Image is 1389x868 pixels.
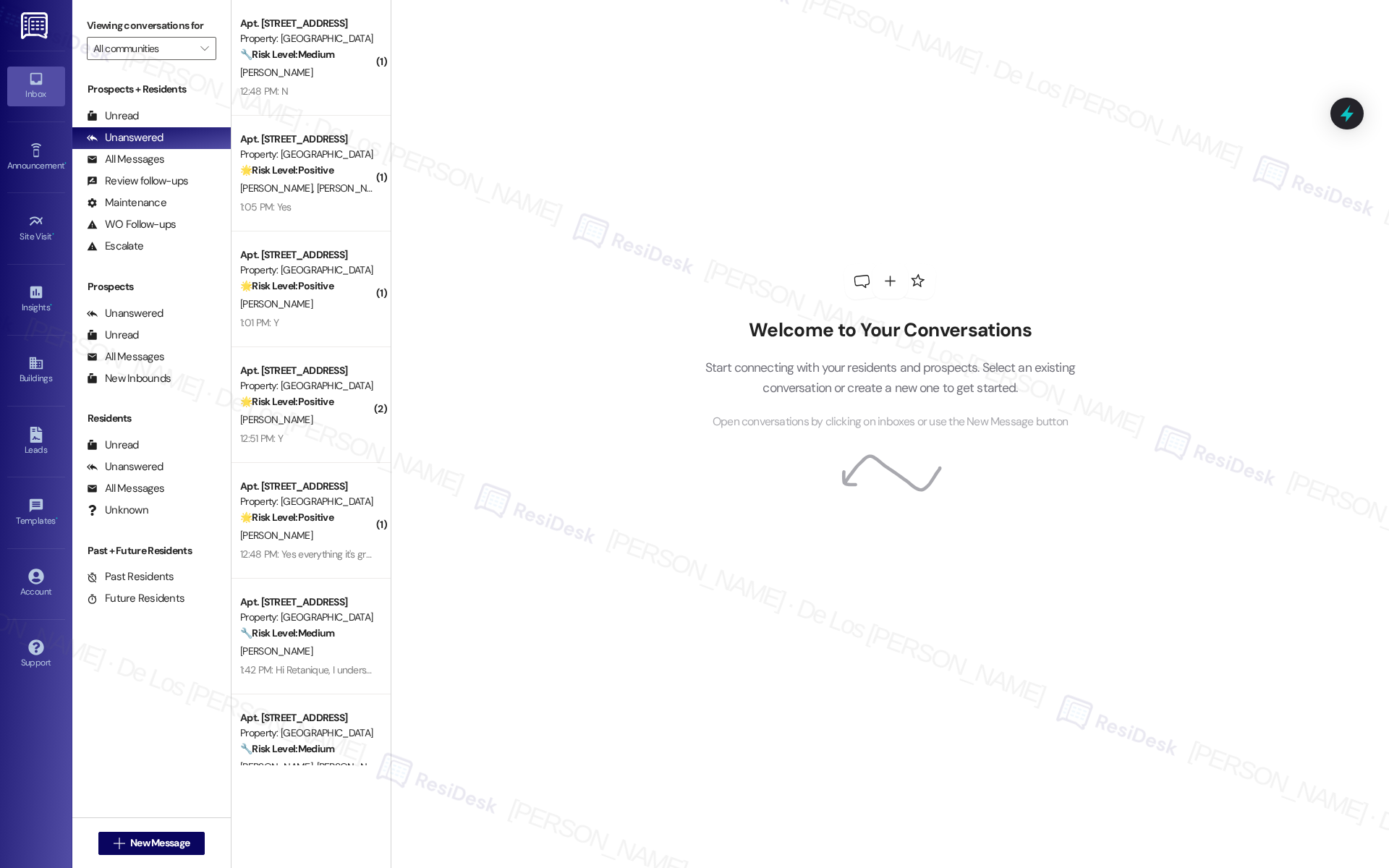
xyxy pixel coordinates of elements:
[240,147,374,162] div: Property: [GEOGRAPHIC_DATA]
[87,109,139,124] div: Unread
[240,378,374,393] div: Property: [GEOGRAPHIC_DATA]
[72,82,231,97] div: Prospects + Residents
[240,316,279,329] div: 1:01 PM: Y
[7,351,65,390] a: Buildings
[7,635,65,674] a: Support
[87,503,148,518] div: Unknown
[87,459,163,475] div: Unanswered
[200,43,208,54] i: 
[64,158,67,169] span: •
[87,591,184,606] div: Future Residents
[87,371,171,386] div: New Inbounds
[240,710,374,726] div: Apt. [STREET_ADDRESS]
[240,16,374,31] div: Apt. [STREET_ADDRESS]
[7,209,65,248] a: Site Visit •
[87,328,139,343] div: Unread
[683,357,1097,399] p: Start connecting with your residents and prospects. Select an existing conversation or create a n...
[87,174,188,189] div: Review follow-ups
[683,319,1097,342] h2: Welcome to Your Conversations
[240,610,374,625] div: Property: [GEOGRAPHIC_DATA]
[87,438,139,453] div: Unread
[87,152,164,167] div: All Messages
[240,395,334,408] strong: 🌟 Risk Level: Positive
[87,14,216,37] label: Viewing conversations for
[240,279,334,292] strong: 🌟 Risk Level: Positive
[240,297,313,310] span: [PERSON_NAME]
[7,280,65,319] a: Insights •
[87,306,163,321] div: Unanswered
[240,529,313,542] span: [PERSON_NAME]
[130,835,190,851] span: New Message
[240,548,448,561] div: 12:48 PM: Yes everything it's great now thank you!!
[7,493,65,532] a: Templates •
[240,200,292,213] div: 1:05 PM: Yes
[316,760,388,773] span: [PERSON_NAME]
[240,432,283,445] div: 12:51 PM: Y
[7,67,65,106] a: Inbox
[7,564,65,603] a: Account
[240,163,334,176] strong: 🌟 Risk Level: Positive
[240,85,288,98] div: 12:48 PM: N
[240,132,374,147] div: Apt. [STREET_ADDRESS]
[87,239,143,254] div: Escalate
[240,511,334,524] strong: 🌟 Risk Level: Positive
[72,279,231,294] div: Prospects
[72,543,231,558] div: Past + Future Residents
[240,247,374,263] div: Apt. [STREET_ADDRESS]
[72,411,231,426] div: Residents
[50,300,52,310] span: •
[240,726,374,741] div: Property: [GEOGRAPHIC_DATA]
[240,31,374,46] div: Property: [GEOGRAPHIC_DATA]
[87,130,163,145] div: Unanswered
[87,217,176,232] div: WO Follow-ups
[240,595,374,610] div: Apt. [STREET_ADDRESS]
[240,413,313,426] span: [PERSON_NAME]
[87,569,174,584] div: Past Residents
[52,229,54,239] span: •
[56,514,58,524] span: •
[87,195,166,210] div: Maintenance
[87,481,164,496] div: All Messages
[713,413,1068,431] span: Open conversations by clicking on inboxes or use the New Message button
[240,626,334,639] strong: 🔧 Risk Level: Medium
[240,742,334,755] strong: 🔧 Risk Level: Medium
[114,838,124,849] i: 
[240,760,317,773] span: [PERSON_NAME]
[7,422,65,461] a: Leads
[316,182,388,195] span: [PERSON_NAME]
[240,182,317,195] span: [PERSON_NAME]
[93,37,193,60] input: All communities
[240,66,313,79] span: [PERSON_NAME]
[240,494,374,509] div: Property: [GEOGRAPHIC_DATA]
[240,479,374,494] div: Apt. [STREET_ADDRESS]
[21,12,51,39] img: ResiDesk Logo
[98,832,205,855] button: New Message
[240,48,334,61] strong: 🔧 Risk Level: Medium
[240,363,374,378] div: Apt. [STREET_ADDRESS]
[87,349,164,365] div: All Messages
[240,263,374,278] div: Property: [GEOGRAPHIC_DATA]
[240,644,313,658] span: [PERSON_NAME]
